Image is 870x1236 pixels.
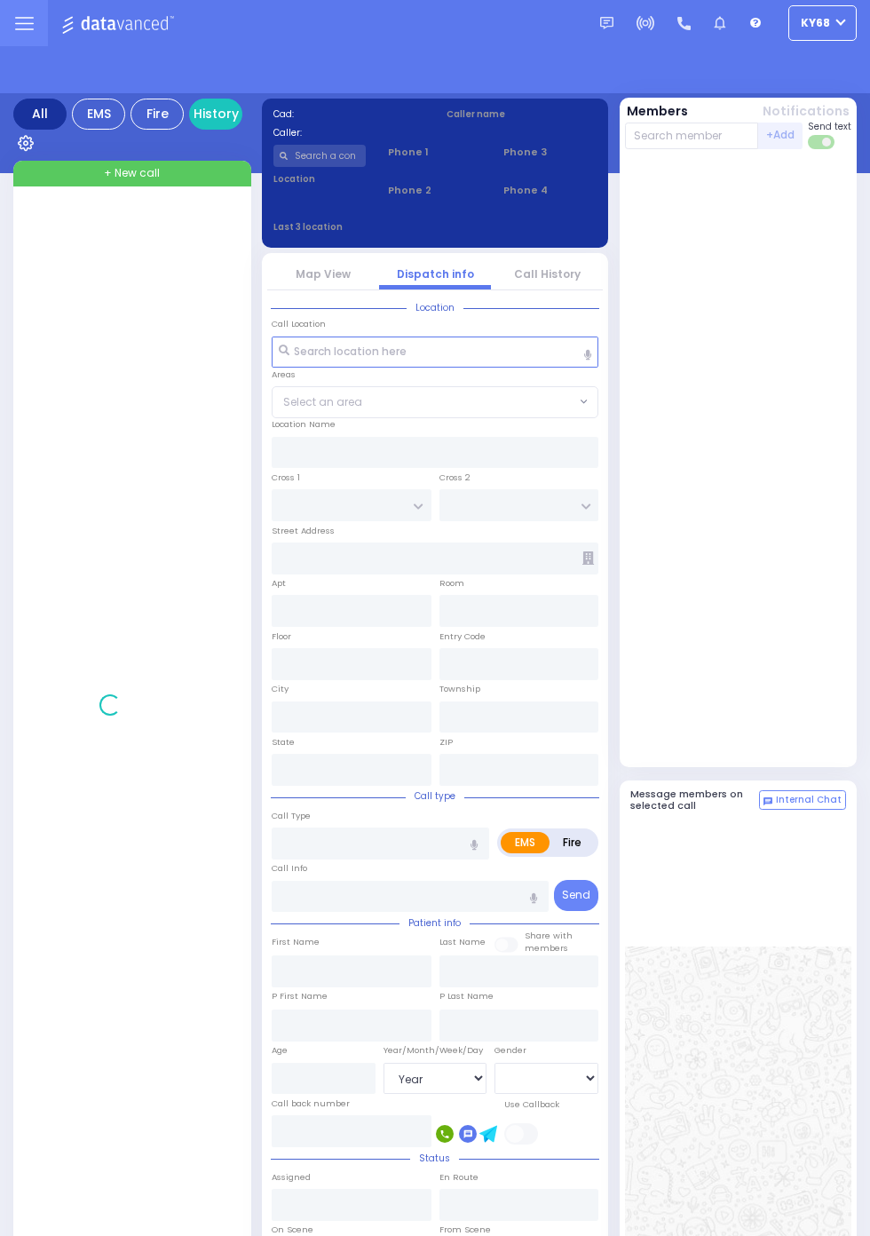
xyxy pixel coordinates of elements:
[439,736,453,749] label: ZIP
[630,788,760,812] h5: Message members on selected call
[272,990,328,1002] label: P First Name
[514,266,581,281] a: Call History
[397,266,474,281] a: Dispatch info
[273,107,424,121] label: Cad:
[759,790,846,810] button: Internal Chat
[501,832,550,853] label: EMS
[272,1224,313,1236] label: On Scene
[763,797,772,806] img: comment-alt.png
[801,15,830,31] span: ky68
[439,577,464,590] label: Room
[600,17,613,30] img: message.svg
[272,525,335,537] label: Street Address
[272,862,307,875] label: Call Info
[388,145,481,160] span: Phone 1
[627,102,688,121] button: Members
[439,1224,491,1236] label: From Scene
[503,183,597,198] span: Phone 4
[439,1171,478,1184] label: En Route
[272,471,300,484] label: Cross 1
[272,736,295,749] label: State
[296,266,351,281] a: Map View
[625,123,759,149] input: Search member
[273,145,367,167] input: Search a contact
[582,551,594,565] span: Other building occupants
[272,577,286,590] label: Apt
[272,683,289,695] label: City
[439,936,486,948] label: Last Name
[399,916,470,930] span: Patient info
[439,471,471,484] label: Cross 2
[447,107,597,121] label: Caller name
[503,145,597,160] span: Phone 3
[272,1171,311,1184] label: Assigned
[272,318,326,330] label: Call Location
[554,880,598,911] button: Send
[189,99,242,130] a: History
[439,683,480,695] label: Township
[504,1098,559,1111] label: Use Callback
[808,120,851,133] span: Send text
[788,5,857,41] button: ky68
[272,1044,288,1057] label: Age
[439,990,494,1002] label: P Last Name
[407,301,463,314] span: Location
[272,368,296,381] label: Areas
[272,418,336,431] label: Location Name
[549,832,596,853] label: Fire
[439,630,486,643] label: Entry Code
[776,794,842,806] span: Internal Chat
[410,1152,459,1165] span: Status
[384,1044,487,1057] div: Year/Month/Week/Day
[272,630,291,643] label: Floor
[13,99,67,130] div: All
[272,936,320,948] label: First Name
[808,133,836,151] label: Turn off text
[272,1097,350,1110] label: Call back number
[130,99,184,130] div: Fire
[273,126,424,139] label: Caller:
[72,99,125,130] div: EMS
[406,789,464,803] span: Call type
[283,394,362,410] span: Select an area
[273,220,436,234] label: Last 3 location
[494,1044,526,1057] label: Gender
[525,942,568,954] span: members
[104,165,160,181] span: + New call
[388,183,481,198] span: Phone 2
[61,12,179,35] img: Logo
[763,102,850,121] button: Notifications
[272,810,311,822] label: Call Type
[272,337,598,368] input: Search location here
[525,930,573,941] small: Share with
[273,172,367,186] label: Location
